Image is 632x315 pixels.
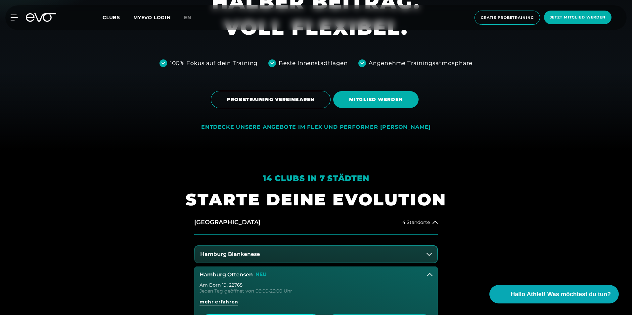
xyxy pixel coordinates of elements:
a: MYEVO LOGIN [133,15,171,20]
em: 14 Clubs in 7 Städten [263,173,369,183]
span: Jetzt Mitglied werden [550,15,606,20]
a: PROBETRAINING VEREINBAREN [211,86,333,113]
div: Beste Innenstadtlagen [279,59,348,68]
a: MITGLIED WERDEN [333,86,421,113]
a: en [184,14,199,21]
div: Jeden Tag geöffnet von 06:00-23:00 Uhr [200,289,432,293]
div: Am Born 19 , 22765 [200,283,432,287]
div: ENTDECKE UNSERE ANGEBOTE IM FLEX UND PERFORMER [PERSON_NAME] [201,124,431,131]
h3: Hamburg Ottensen [200,272,253,278]
a: Gratis Probetraining [473,11,542,25]
span: en [184,15,191,20]
p: NEU [255,272,267,277]
a: mehr erfahren [200,298,432,310]
span: Clubs [103,15,120,20]
a: Jetzt Mitglied werden [542,11,613,25]
span: 4 Standorte [402,220,430,225]
h1: STARTE DEINE EVOLUTION [186,189,446,210]
button: Hamburg OttensenNEU [194,266,438,283]
span: Hallo Athlet! Was möchtest du tun? [511,290,611,299]
div: 100% Fokus auf dein Training [170,59,258,68]
a: Clubs [103,14,133,20]
h2: [GEOGRAPHIC_DATA] [194,218,260,227]
button: Hallo Athlet! Was möchtest du tun? [489,285,619,303]
button: [GEOGRAPHIC_DATA]4 Standorte [194,210,438,235]
span: Gratis Probetraining [481,15,534,20]
h3: Hamburg Blankenese [200,251,260,257]
div: Angenehme Trainingsatmosphäre [369,59,473,68]
button: Hamburg Blankenese [195,246,437,262]
span: mehr erfahren [200,298,238,305]
span: MITGLIED WERDEN [349,96,403,103]
span: PROBETRAINING VEREINBAREN [227,96,314,103]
